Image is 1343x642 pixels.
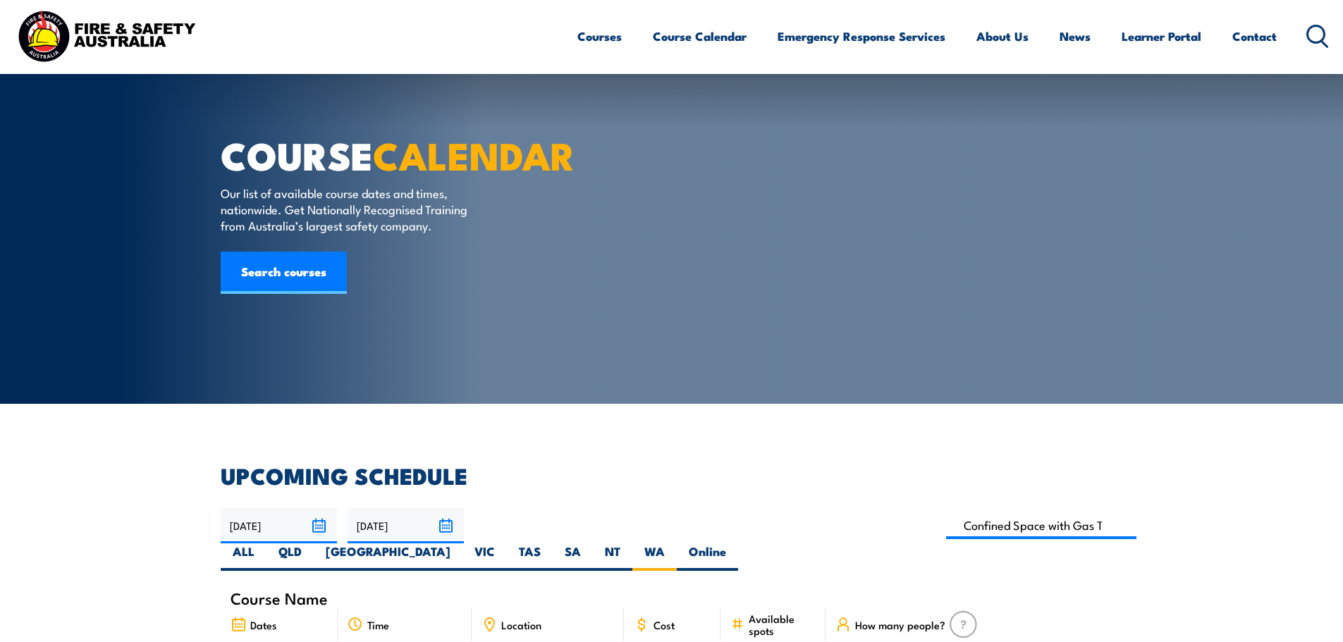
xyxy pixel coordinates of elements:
h2: UPCOMING SCHEDULE [221,465,1123,485]
span: Course Name [231,592,328,604]
label: VIC [462,543,507,571]
span: Available spots [749,612,816,636]
input: Search Course [946,512,1137,539]
label: SA [553,543,593,571]
a: Course Calendar [653,18,747,55]
a: Emergency Response Services [778,18,945,55]
label: QLD [266,543,314,571]
strong: CALENDAR [373,125,575,183]
label: TAS [507,543,553,571]
a: News [1060,18,1091,55]
p: Our list of available course dates and times, nationwide. Get Nationally Recognised Training from... [221,185,478,234]
span: How many people? [855,619,945,631]
label: [GEOGRAPHIC_DATA] [314,543,462,571]
label: NT [593,543,632,571]
a: Contact [1232,18,1277,55]
label: ALL [221,543,266,571]
label: Online [677,543,738,571]
span: Time [367,619,389,631]
label: WA [632,543,677,571]
span: Location [501,619,541,631]
a: Search courses [221,252,347,294]
input: To date [348,507,464,543]
span: Dates [250,619,277,631]
span: Cost [654,619,675,631]
input: From date [221,507,337,543]
a: Courses [577,18,622,55]
h1: COURSE [221,138,569,171]
a: Learner Portal [1122,18,1201,55]
a: About Us [976,18,1029,55]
